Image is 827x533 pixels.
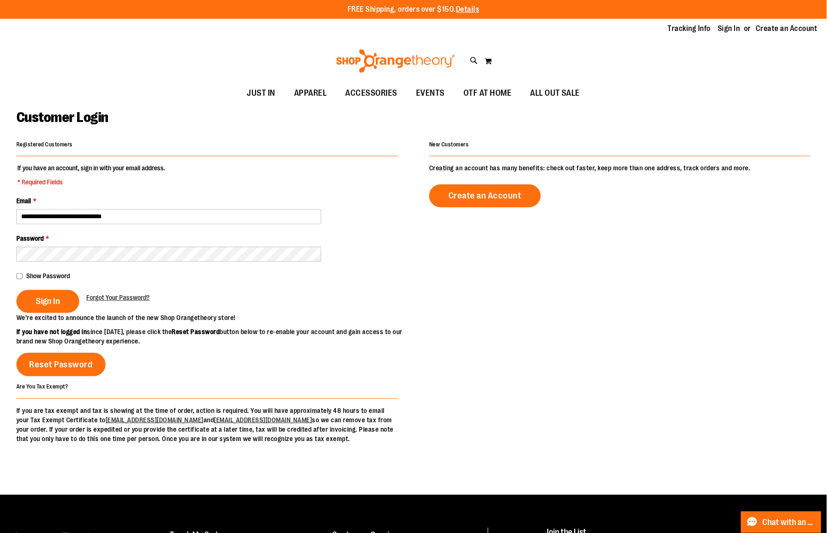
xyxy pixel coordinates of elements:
span: Forgot Your Password? [86,294,150,301]
span: Chat with an Expert [763,518,816,527]
span: Sign In [36,296,60,306]
span: Create an Account [448,190,522,201]
a: Create an Account [756,23,818,34]
span: OTF AT HOME [463,83,512,104]
strong: If you have not logged in [16,328,87,335]
span: APPAREL [294,83,327,104]
a: [EMAIL_ADDRESS][DOMAIN_NAME] [214,416,312,424]
p: We’re excited to announce the launch of the new Shop Orangetheory store! [16,313,414,322]
span: Reset Password [30,359,93,370]
span: ACCESSORIES [346,83,398,104]
strong: Registered Customers [16,141,73,148]
p: If you are tax exempt and tax is showing at the time of order, action is required. You will have ... [16,406,398,443]
p: FREE Shipping, orders over $150. [348,4,479,15]
a: Sign In [718,23,741,34]
p: since [DATE], please click the button below to re-enable your account and gain access to our bran... [16,327,414,346]
a: Forgot Your Password? [86,293,150,302]
strong: Reset Password [172,328,220,335]
a: Details [456,5,479,14]
strong: Are You Tax Exempt? [16,384,68,390]
span: Show Password [26,272,70,280]
legend: If you have an account, sign in with your email address. [16,163,166,187]
button: Chat with an Expert [741,511,822,533]
button: Sign In [16,290,79,313]
span: ALL OUT SALE [531,83,580,104]
a: Tracking Info [668,23,711,34]
span: * Required Fields [17,177,165,187]
img: Shop Orangetheory [335,49,456,73]
span: Email [16,197,31,205]
p: Creating an account has many benefits: check out faster, keep more than one address, track orders... [429,163,811,173]
strong: New Customers [429,141,469,148]
span: JUST IN [247,83,276,104]
span: EVENTS [416,83,445,104]
span: Password [16,235,44,242]
a: Reset Password [16,353,106,376]
a: [EMAIL_ADDRESS][DOMAIN_NAME] [106,416,204,424]
span: Customer Login [16,109,108,125]
a: Create an Account [429,184,541,207]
